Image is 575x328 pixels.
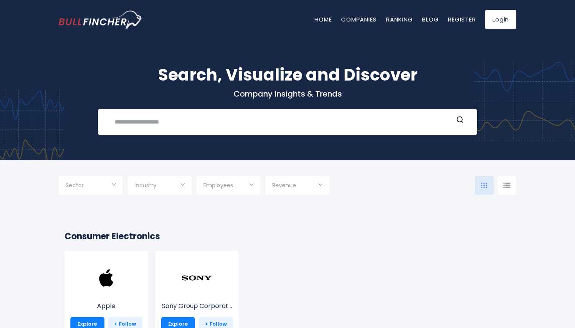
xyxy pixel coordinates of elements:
[70,301,142,311] p: Apple
[59,11,143,29] img: bullfincher logo
[65,230,510,243] h2: Consumer Electronics
[422,15,438,23] a: Blog
[91,262,122,294] img: AAPL.png
[66,179,116,193] input: Selection
[70,277,142,311] a: Apple
[481,183,487,188] img: icon-comp-grid.svg
[448,15,476,23] a: Register
[135,179,185,193] input: Selection
[203,179,253,193] input: Selection
[272,179,322,193] input: Selection
[59,63,516,87] h1: Search, Visualize and Discover
[59,89,516,99] p: Company Insights & Trends
[59,11,143,29] a: Go to homepage
[503,183,510,188] img: icon-comp-list-view.svg
[135,182,156,189] span: Industry
[485,10,516,29] a: Login
[272,182,296,189] span: Revenue
[181,262,212,294] img: SONY.png
[386,15,413,23] a: Ranking
[161,301,233,311] p: Sony Group Corporation
[314,15,332,23] a: Home
[341,15,377,23] a: Companies
[66,182,84,189] span: Sector
[161,277,233,311] a: Sony Group Corporat...
[203,182,233,189] span: Employees
[455,116,465,126] button: Search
